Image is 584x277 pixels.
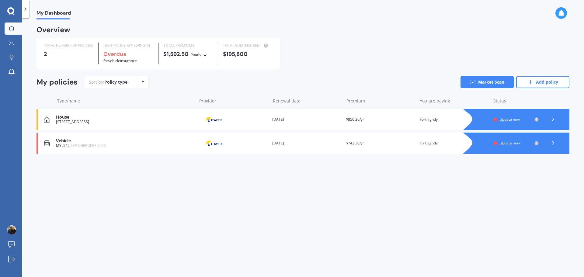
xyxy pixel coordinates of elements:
[89,79,127,85] div: Sort by:
[499,140,520,146] span: Update now
[273,98,342,104] div: Renewal date
[461,76,514,88] a: Market Scan
[104,79,127,85] div: Policy type
[44,43,93,49] div: TOTAL NUMBER OF POLICIES
[191,52,201,58] div: Yearly
[103,50,127,58] b: Overdue
[57,98,194,104] div: Type/name
[36,10,71,18] span: My Dashboard
[44,51,93,57] div: 2
[199,98,268,104] div: Provider
[56,120,194,124] div: [STREET_ADDRESS]
[420,140,488,146] div: Fortnightly
[7,225,16,234] img: ALm5wu3eEvXo1nWSYq6-g1F9gWtewwgyItVRll8DcEfbzEI=s96-c
[346,117,364,122] span: $850.20/yr
[420,98,488,104] div: You are paying
[44,140,50,146] img: Vehicle
[56,138,194,144] div: Vehicle
[499,117,520,122] span: Update now
[163,43,213,49] div: TOTAL PREMIUMS
[420,116,488,123] div: Fortnightly
[346,140,364,146] span: $742.30/yr
[516,76,569,88] a: Add policy
[70,143,106,148] span: JEEP CHEROKEE 2020
[163,51,213,58] div: $1,592.50
[223,43,273,49] div: TOTAL SUM INSURED
[56,144,194,148] div: MYL542
[199,114,229,125] img: Tower
[103,43,153,49] div: NEXT POLICY RENEWING IN
[103,58,137,63] span: for Vehicle insurance
[493,98,539,104] div: Status
[223,51,273,57] div: $195,800
[36,27,70,33] div: Overview
[272,140,341,146] div: [DATE]
[44,116,50,123] img: House
[36,78,78,87] div: My policies
[346,98,415,104] div: Premium
[272,116,341,123] div: [DATE]
[199,137,229,149] img: Tower
[56,115,194,120] div: House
